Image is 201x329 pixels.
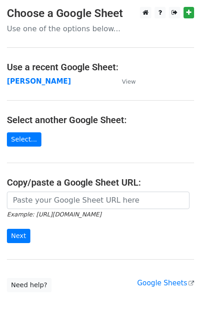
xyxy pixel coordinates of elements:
h4: Copy/paste a Google Sheet URL: [7,177,194,188]
small: View [122,78,136,85]
small: Example: [URL][DOMAIN_NAME] [7,211,101,218]
h4: Use a recent Google Sheet: [7,62,194,73]
a: Google Sheets [137,279,194,287]
input: Next [7,229,30,243]
a: View [113,77,136,85]
a: Select... [7,132,41,147]
a: Need help? [7,278,52,292]
h4: Select another Google Sheet: [7,114,194,125]
h3: Choose a Google Sheet [7,7,194,20]
a: [PERSON_NAME] [7,77,71,85]
input: Paste your Google Sheet URL here [7,192,190,209]
p: Use one of the options below... [7,24,194,34]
